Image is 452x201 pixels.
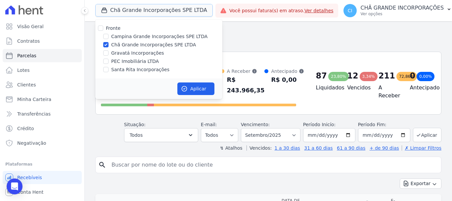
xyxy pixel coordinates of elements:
button: Chã Grande Incorporações SPE LTDA [95,4,213,17]
h4: Liquidados [316,84,337,92]
span: Você possui fatura(s) em atraso. [229,7,334,14]
label: E-mail: [201,122,217,127]
a: Transferências [3,107,82,121]
label: Vencidos: [247,145,272,151]
label: Campina Grande Incorporações SPE LTDA [111,33,207,40]
label: Fronte [106,25,120,31]
div: R$ 243.966,35 [227,75,265,96]
a: Lotes [3,64,82,77]
button: Exportar [400,178,441,189]
a: Conta Hent [3,185,82,199]
div: 23,80% [328,72,349,81]
a: Clientes [3,78,82,91]
div: 12 [347,71,358,81]
label: ↯ Atalhos [220,145,242,151]
div: 72,86% [396,72,417,81]
p: Ver opções [361,11,444,17]
p: CHÃ GRANDE INCORPORAÇÕES [361,5,444,11]
span: Recebíveis [17,174,42,181]
a: Crédito [3,122,82,135]
div: A Receber [227,68,265,75]
h4: Vencidos [347,84,368,92]
div: 0,00% [417,72,434,81]
div: R$ 0,00 [271,75,304,85]
span: CI [348,8,352,13]
label: Período Fim: [358,121,410,128]
label: Santa Rita Incorporações [111,66,169,73]
a: + de 90 dias [370,145,399,151]
label: Chã Grande Incorporações SPE LTDA [111,41,196,48]
button: Todos [124,128,198,142]
span: Negativação [17,140,46,146]
a: ✗ Limpar Filtros [402,145,441,151]
label: Gravatá Incorporações [111,50,164,57]
a: Negativação [3,136,82,150]
div: 87 [316,71,327,81]
label: Situação: [124,122,146,127]
span: Transferências [17,111,51,117]
span: Clientes [17,81,36,88]
a: 61 a 90 dias [337,145,365,151]
button: Aplicar [177,82,214,95]
label: PEC Imobiliária LTDA [111,58,159,65]
a: Contratos [3,34,82,48]
div: Plataformas [5,160,79,168]
div: 0 [410,71,415,81]
div: 211 [379,71,395,81]
span: Lotes [17,67,30,74]
h4: A Receber [379,84,399,100]
input: Buscar por nome do lote ou do cliente [108,158,438,172]
a: 1 a 30 dias [275,145,300,151]
span: Crédito [17,125,34,132]
div: Antecipado [271,68,304,75]
a: 31 a 60 dias [304,145,333,151]
label: Período Inicío: [303,122,336,127]
span: Conta Hent [17,189,43,195]
h4: Antecipado [410,84,430,92]
h2: Parcelas [95,26,441,38]
i: search [98,161,106,169]
div: Open Intercom Messenger [7,178,23,194]
span: Parcelas [17,52,36,59]
a: Minha Carteira [3,93,82,106]
a: Ver detalhes [304,8,334,13]
div: 3,34% [360,72,378,81]
button: Aplicar [413,128,441,142]
a: Visão Geral [3,20,82,33]
span: Todos [130,131,143,139]
a: Parcelas [3,49,82,62]
span: Visão Geral [17,23,44,30]
span: Minha Carteira [17,96,51,103]
label: Vencimento: [241,122,270,127]
a: Recebíveis [3,171,82,184]
span: Contratos [17,38,40,44]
